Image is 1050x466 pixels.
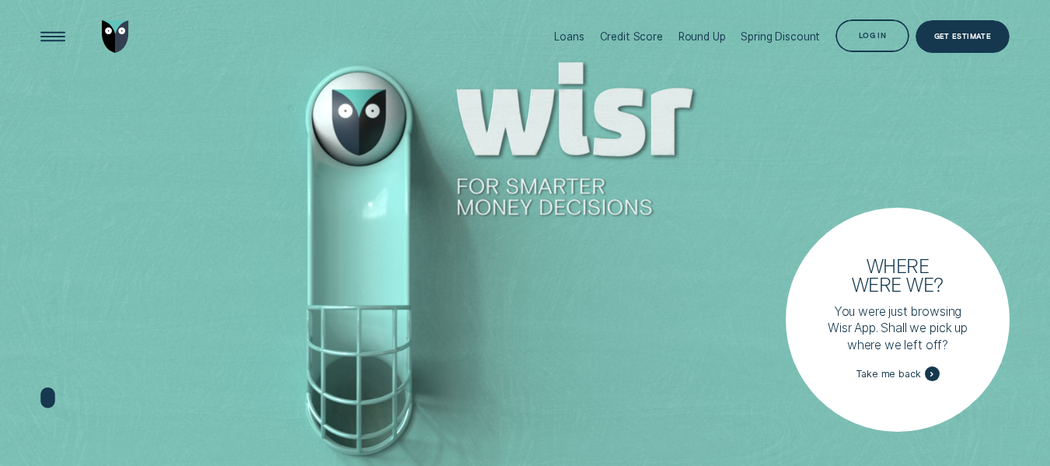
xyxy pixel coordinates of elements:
[678,30,726,43] div: Round Up
[824,303,972,353] p: You were just browsing Wisr App. Shall we pick up where we left off?
[741,30,820,43] div: Spring Discount
[843,257,951,293] h3: Where were we?
[102,20,130,54] img: Wisr
[786,208,1010,432] a: Where were we?You were just browsing Wisr App. Shall we pick up where we left off?Take me back
[835,19,909,53] button: Log in
[856,368,920,380] span: Take me back
[916,20,1010,54] a: Get Estimate
[554,30,584,43] div: Loans
[600,30,663,43] div: Credit Score
[37,20,70,54] button: Open Menu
